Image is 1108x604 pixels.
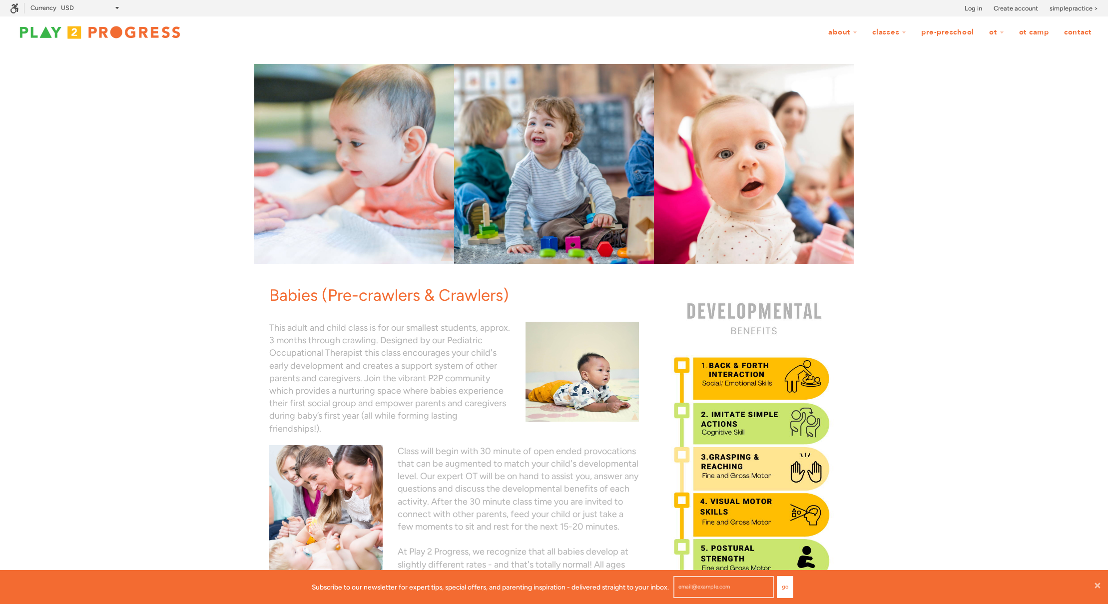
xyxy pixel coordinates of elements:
[777,576,793,598] button: Go
[983,23,1011,42] a: OT
[1013,23,1056,42] a: OT Camp
[1050,3,1098,13] a: simplepractice >
[965,3,982,13] a: Log in
[269,322,510,434] font: This adult and child class is for our smallest students, approx. 3 months through crawling. Desig...
[312,582,669,593] p: Subscribe to our newsletter for expert tips, special offers, and parenting inspiration - delivere...
[673,576,774,598] input: email@example.com
[398,546,628,595] font: At Play 2 Progress, we recognize that all babies develop at slightly different rates - and that's...
[994,3,1038,13] a: Create account
[915,23,981,42] a: Pre-Preschool
[1058,23,1098,42] a: Contact
[822,23,864,42] a: About
[398,446,638,532] font: Class will begin with 30 minute of open ended provocations that can be augmented to match your ch...
[866,23,913,42] a: Classes
[10,22,190,42] img: Play2Progress logo
[269,284,646,307] h1: Babies (Pre-crawlers & Crawlers)
[30,4,56,11] label: Currency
